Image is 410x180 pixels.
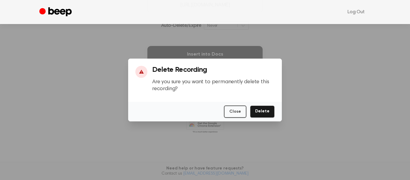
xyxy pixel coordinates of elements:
[224,105,246,118] button: Close
[152,79,275,92] p: Are you sure you want to permanently delete this recording?
[135,66,147,78] div: ⚠
[250,105,275,118] button: Delete
[152,66,275,74] h3: Delete Recording
[39,6,73,18] a: Beep
[342,5,371,19] a: Log Out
